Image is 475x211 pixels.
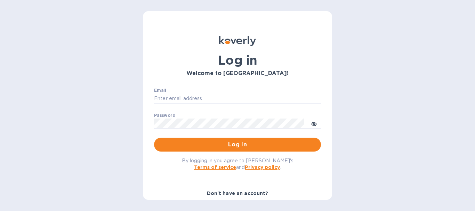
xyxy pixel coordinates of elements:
[154,94,321,104] input: Enter email address
[194,164,236,170] a: Terms of service
[154,53,321,67] h1: Log in
[160,140,315,149] span: Log in
[154,70,321,77] h3: Welcome to [GEOGRAPHIC_DATA]!
[154,113,175,117] label: Password
[307,116,321,130] button: toggle password visibility
[245,164,280,170] a: Privacy policy
[219,36,256,46] img: Koverly
[207,190,268,196] b: Don't have an account?
[154,138,321,152] button: Log in
[182,158,293,170] span: By logging in you agree to [PERSON_NAME]'s and .
[154,88,166,92] label: Email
